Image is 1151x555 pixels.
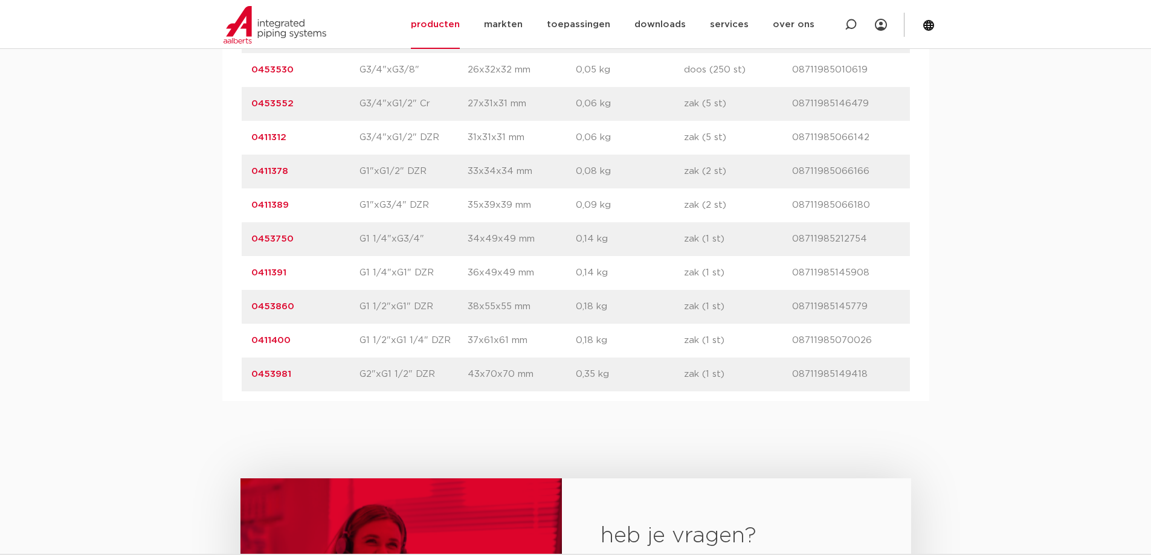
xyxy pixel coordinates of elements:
[792,367,900,382] p: 08711985149418
[251,302,294,311] a: 0453860
[576,198,684,213] p: 0,09 kg
[576,266,684,280] p: 0,14 kg
[576,97,684,111] p: 0,06 kg
[576,333,684,348] p: 0,18 kg
[576,164,684,179] p: 0,08 kg
[251,336,291,345] a: 0411400
[468,367,576,382] p: 43x70x70 mm
[576,130,684,145] p: 0,06 kg
[792,232,900,246] p: 08711985212754
[468,232,576,246] p: 34x49x49 mm
[251,201,289,210] a: 0411389
[359,367,468,382] p: G2"xG1 1/2" DZR
[251,268,286,277] a: 0411391
[792,164,900,179] p: 08711985066166
[468,266,576,280] p: 36x49x49 mm
[359,63,468,77] p: G3/4"xG3/8"
[359,333,468,348] p: G1 1/2"xG1 1/4" DZR
[792,266,900,280] p: 08711985145908
[684,63,792,77] p: doos (250 st)
[468,164,576,179] p: 33x34x34 mm
[684,367,792,382] p: zak (1 st)
[576,63,684,77] p: 0,05 kg
[468,300,576,314] p: 38x55x55 mm
[251,133,286,142] a: 0411312
[792,300,900,314] p: 08711985145779
[251,167,288,176] a: 0411378
[468,198,576,213] p: 35x39x39 mm
[684,97,792,111] p: zak (5 st)
[251,234,294,243] a: 0453750
[684,164,792,179] p: zak (2 st)
[792,130,900,145] p: 08711985066142
[684,198,792,213] p: zak (2 st)
[792,198,900,213] p: 08711985066180
[684,130,792,145] p: zak (5 st)
[251,65,294,74] a: 0453530
[684,333,792,348] p: zak (1 st)
[576,300,684,314] p: 0,18 kg
[359,97,468,111] p: G3/4"xG1/2" Cr
[684,266,792,280] p: zak (1 st)
[576,367,684,382] p: 0,35 kg
[359,232,468,246] p: G1 1/4"xG3/4"
[359,300,468,314] p: G1 1/2"xG1" DZR
[792,97,900,111] p: 08711985146479
[792,333,900,348] p: 08711985070026
[684,232,792,246] p: zak (1 st)
[468,333,576,348] p: 37x61x61 mm
[359,164,468,179] p: G1"xG1/2" DZR
[601,522,872,551] h2: heb je vragen?
[684,300,792,314] p: zak (1 st)
[251,99,294,108] a: 0453552
[359,130,468,145] p: G3/4"xG1/2" DZR
[576,232,684,246] p: 0,14 kg
[359,198,468,213] p: G1"xG3/4" DZR
[359,266,468,280] p: G1 1/4"xG1" DZR
[468,63,576,77] p: 26x32x32 mm
[251,370,291,379] a: 0453981
[468,97,576,111] p: 27x31x31 mm
[468,130,576,145] p: 31x31x31 mm
[792,63,900,77] p: 08711985010619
